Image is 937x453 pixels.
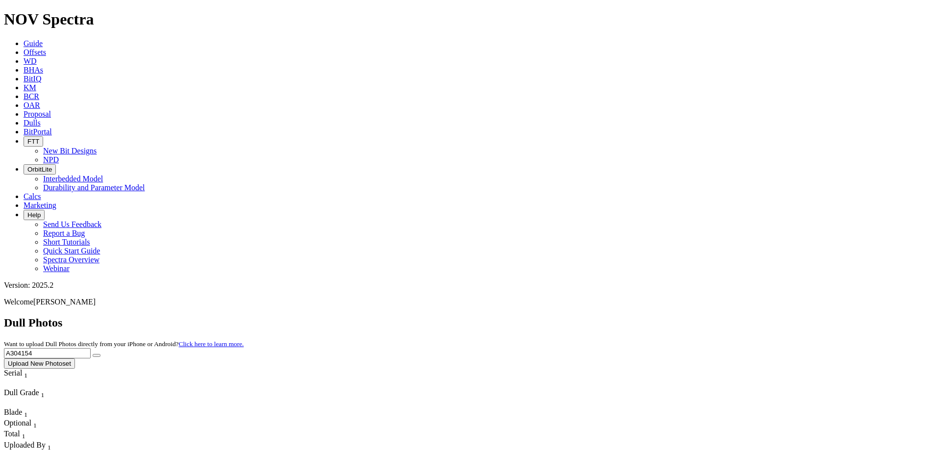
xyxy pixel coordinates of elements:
[27,138,39,145] span: FTT
[4,369,46,379] div: Serial Sort None
[43,183,145,192] a: Durability and Parameter Model
[4,441,46,449] span: Uploaded By
[43,229,85,237] a: Report a Bug
[4,369,46,388] div: Sort None
[4,419,38,429] div: Sort None
[24,408,27,416] span: Sort None
[4,10,933,28] h1: NOV Spectra
[24,119,41,127] a: Dulls
[43,175,103,183] a: Interbedded Model
[4,388,73,399] div: Dull Grade Sort None
[22,429,25,438] span: Sort None
[179,340,244,348] a: Click here to learn more.
[41,391,45,399] sub: 1
[4,429,20,438] span: Total
[4,408,38,419] div: Sort None
[43,220,101,228] a: Send Us Feedback
[4,388,39,397] span: Dull Grade
[41,388,45,397] span: Sort None
[4,379,46,388] div: Column Menu
[4,369,22,377] span: Serial
[4,358,75,369] button: Upload New Photoset
[27,211,41,219] span: Help
[43,147,97,155] a: New Bit Designs
[24,192,41,201] a: Calcs
[4,281,933,290] div: Version: 2025.2
[24,48,46,56] a: Offsets
[4,348,91,358] input: Search Serial Number
[24,127,52,136] a: BitPortal
[4,429,38,440] div: Sort None
[24,101,40,109] a: OAR
[24,66,43,74] a: BHAs
[48,444,51,451] sub: 1
[24,110,51,118] a: Proposal
[43,264,70,273] a: Webinar
[27,166,52,173] span: OrbitLite
[24,39,43,48] a: Guide
[24,369,27,377] span: Sort None
[33,298,96,306] span: [PERSON_NAME]
[43,247,100,255] a: Quick Start Guide
[24,92,39,101] a: BCR
[24,136,43,147] button: FTT
[4,419,31,427] span: Optional
[24,201,56,209] a: Marketing
[4,408,22,416] span: Blade
[24,372,27,379] sub: 1
[24,83,36,92] a: KM
[24,57,37,65] a: WD
[4,316,933,329] h2: Dull Photos
[4,441,96,452] div: Uploaded By Sort None
[4,298,933,306] p: Welcome
[4,340,244,348] small: Want to upload Dull Photos directly from your iPhone or Android?
[24,411,27,418] sub: 1
[43,238,90,246] a: Short Tutorials
[48,441,51,449] span: Sort None
[33,422,37,429] sub: 1
[4,419,38,429] div: Optional Sort None
[24,75,41,83] a: BitIQ
[4,408,38,419] div: Blade Sort None
[33,419,37,427] span: Sort None
[4,388,73,408] div: Sort None
[4,399,73,408] div: Column Menu
[43,155,59,164] a: NPD
[24,164,56,175] button: OrbitLite
[22,433,25,440] sub: 1
[4,429,38,440] div: Total Sort None
[43,255,99,264] a: Spectra Overview
[24,210,45,220] button: Help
